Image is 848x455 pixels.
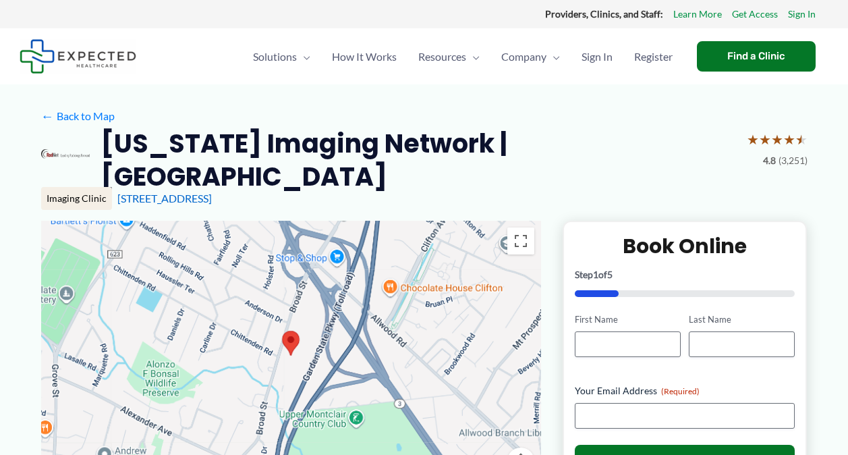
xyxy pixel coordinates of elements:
[575,270,795,279] p: Step of
[242,33,683,80] nav: Primary Site Navigation
[575,384,795,398] label: Your Email Address
[673,5,722,23] a: Learn More
[545,8,663,20] strong: Providers, Clinics, and Staff:
[41,109,54,122] span: ←
[763,152,776,169] span: 4.8
[507,228,534,255] button: Toggle fullscreen view
[771,127,783,152] span: ★
[242,33,321,80] a: SolutionsMenu Toggle
[117,192,212,205] a: [STREET_ADDRESS]
[41,187,112,210] div: Imaging Clinic
[407,33,490,80] a: ResourcesMenu Toggle
[253,33,297,80] span: Solutions
[795,127,808,152] span: ★
[571,33,623,80] a: Sign In
[418,33,466,80] span: Resources
[783,127,795,152] span: ★
[297,33,310,80] span: Menu Toggle
[607,269,613,280] span: 5
[697,41,816,72] a: Find a Clinic
[501,33,546,80] span: Company
[582,33,613,80] span: Sign In
[332,33,397,80] span: How It Works
[689,313,795,326] label: Last Name
[466,33,480,80] span: Menu Toggle
[546,33,560,80] span: Menu Toggle
[575,313,681,326] label: First Name
[788,5,816,23] a: Sign In
[623,33,683,80] a: Register
[101,127,735,194] h2: [US_STATE] Imaging Network | [GEOGRAPHIC_DATA]
[747,127,759,152] span: ★
[759,127,771,152] span: ★
[41,106,115,126] a: ←Back to Map
[575,233,795,259] h2: Book Online
[732,5,778,23] a: Get Access
[779,152,808,169] span: (3,251)
[661,386,700,396] span: (Required)
[20,39,136,74] img: Expected Healthcare Logo - side, dark font, small
[634,33,673,80] span: Register
[593,269,598,280] span: 1
[490,33,571,80] a: CompanyMenu Toggle
[321,33,407,80] a: How It Works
